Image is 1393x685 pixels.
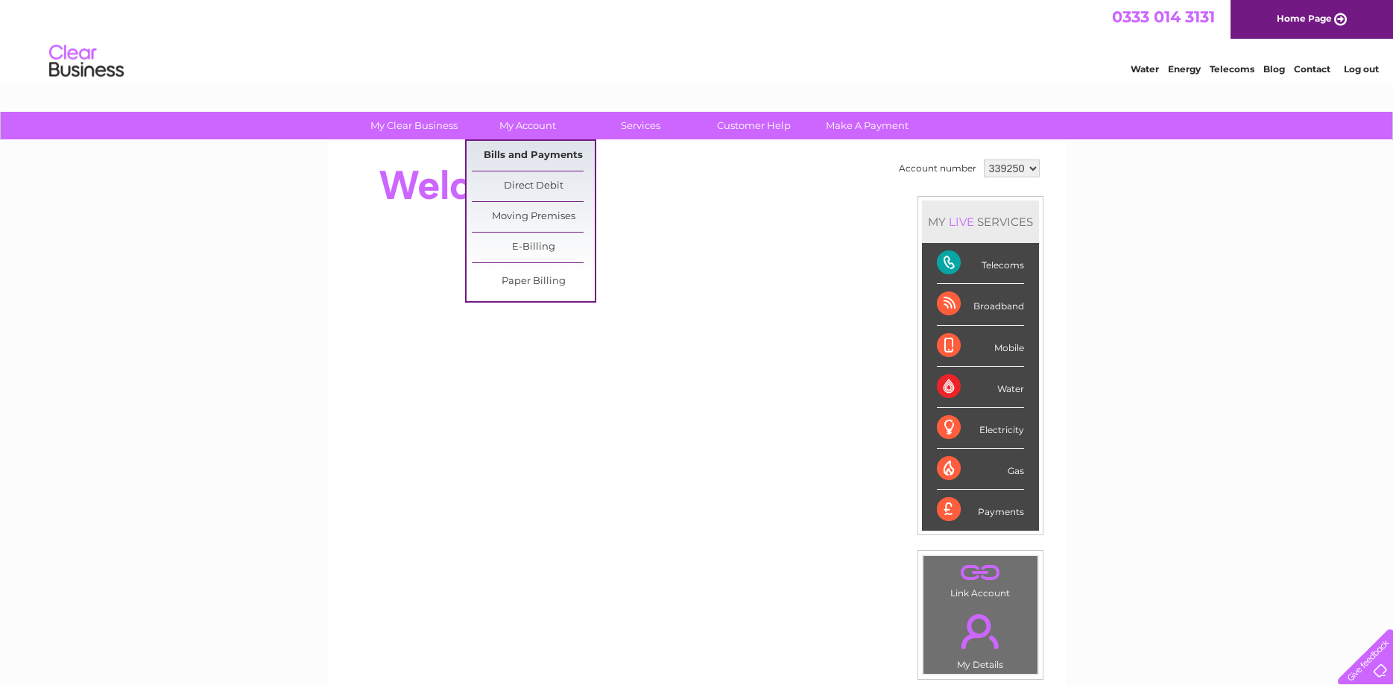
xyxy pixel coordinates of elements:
[923,555,1038,602] td: Link Account
[472,141,595,171] a: Bills and Payments
[472,267,595,297] a: Paper Billing
[927,605,1034,657] a: .
[927,560,1034,586] a: .
[922,201,1039,243] div: MY SERVICES
[345,8,1049,72] div: Clear Business is a trading name of Verastar Limited (registered in [GEOGRAPHIC_DATA] No. 3667643...
[472,202,595,232] a: Moving Premises
[895,156,980,181] td: Account number
[1263,63,1285,75] a: Blog
[579,112,702,139] a: Services
[1294,63,1330,75] a: Contact
[923,602,1038,675] td: My Details
[466,112,589,139] a: My Account
[472,233,595,262] a: E-Billing
[937,243,1024,284] div: Telecoms
[937,449,1024,490] div: Gas
[353,112,476,139] a: My Clear Business
[937,408,1024,449] div: Electricity
[806,112,929,139] a: Make A Payment
[1344,63,1379,75] a: Log out
[937,490,1024,530] div: Payments
[1112,7,1215,26] a: 0333 014 3131
[48,39,124,84] img: logo.png
[937,326,1024,367] div: Mobile
[472,171,595,201] a: Direct Debit
[1168,63,1201,75] a: Energy
[1210,63,1254,75] a: Telecoms
[937,284,1024,325] div: Broadband
[1131,63,1159,75] a: Water
[946,215,977,229] div: LIVE
[937,367,1024,408] div: Water
[692,112,815,139] a: Customer Help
